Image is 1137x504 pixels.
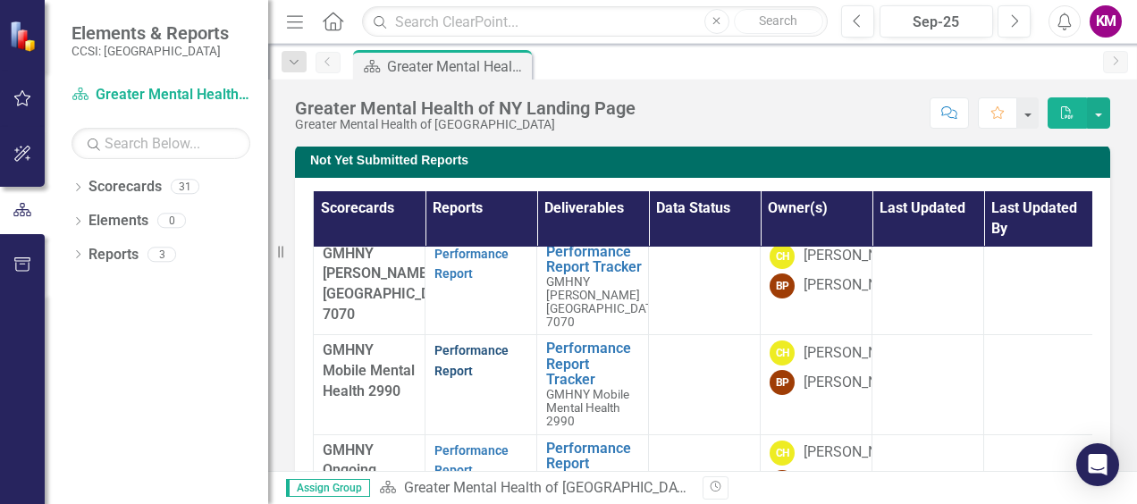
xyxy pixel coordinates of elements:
[770,441,795,466] div: CH
[157,214,186,229] div: 0
[770,273,795,298] div: BP
[770,470,795,495] div: BP
[804,373,911,393] div: [PERSON_NAME]
[88,211,148,231] a: Elements
[537,335,649,434] td: Double-Click to Edit Right Click for Context Menu
[770,370,795,395] div: BP
[804,343,911,364] div: [PERSON_NAME]
[295,118,636,131] div: Greater Mental Health of [GEOGRAPHIC_DATA]
[886,12,987,33] div: Sep-25
[379,478,689,499] div: »
[434,343,509,378] a: Performance Report
[759,13,797,28] span: Search
[323,341,415,399] span: GMHNY Mobile Mental Health 2990
[404,479,697,496] a: Greater Mental Health of [GEOGRAPHIC_DATA]
[804,275,911,296] div: [PERSON_NAME]
[804,246,911,266] div: [PERSON_NAME]
[649,238,761,335] td: Double-Click to Edit
[387,55,527,78] div: Greater Mental Health of NY Landing Page
[72,44,229,58] small: CCSI: [GEOGRAPHIC_DATA]
[295,98,636,118] div: Greater Mental Health of NY Landing Page
[649,335,761,434] td: Double-Click to Edit
[546,340,639,388] a: Performance Report Tracker
[770,244,795,269] div: CH
[72,22,229,44] span: Elements & Reports
[1090,5,1122,38] button: KM
[546,244,663,275] a: Performance Report Tracker
[546,274,663,329] span: GMHNY [PERSON_NAME][GEOGRAPHIC_DATA] 7070
[546,441,639,488] a: Performance Report Tracker
[1076,443,1119,486] div: Open Intercom Messenger
[537,238,649,335] td: Double-Click to Edit Right Click for Context Menu
[72,85,250,105] a: Greater Mental Health of [GEOGRAPHIC_DATA]
[734,9,823,34] button: Search
[804,442,911,463] div: [PERSON_NAME]
[88,245,139,265] a: Reports
[546,387,629,428] span: GMHNY Mobile Mental Health 2990
[770,340,795,365] div: CH
[286,479,370,497] span: Assign Group
[310,154,1101,167] h3: Not Yet Submitted Reports
[362,6,828,38] input: Search ClearPoint...
[434,443,509,478] a: Performance Report
[880,5,993,38] button: Sep-25
[72,128,250,159] input: Search Below...
[88,177,162,197] a: Scorecards
[9,21,40,52] img: ClearPoint Strategy
[171,180,199,195] div: 31
[147,247,176,262] div: 3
